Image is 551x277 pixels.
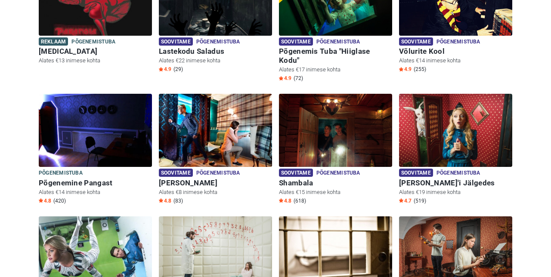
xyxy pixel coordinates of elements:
[39,47,152,56] h6: [MEDICAL_DATA]
[39,57,152,65] p: Alates €13 inimese kohta
[279,47,392,65] h6: Põgenemis Tuba "Hiiglase Kodu"
[39,37,68,46] span: Reklaam
[399,94,512,167] img: Alice'i Jälgedes
[159,37,193,46] span: Soovitame
[39,94,152,206] a: Põgenemine Pangast Põgenemistuba Põgenemine Pangast Alates €14 inimese kohta Star4.8 (420)
[279,198,283,203] img: Star
[279,94,392,167] img: Shambala
[399,198,403,203] img: Star
[173,197,183,204] span: (83)
[159,94,272,206] a: Sherlock Holmes Soovitame Põgenemistuba [PERSON_NAME] Alates €8 inimese kohta Star4.8 (83)
[279,94,392,206] a: Shambala Soovitame Põgenemistuba Shambala Alates €15 inimese kohta Star4.8 (618)
[39,179,152,188] h6: Põgenemine Pangast
[399,179,512,188] h6: [PERSON_NAME]'i Jälgedes
[279,197,291,204] span: 4.8
[39,198,43,203] img: Star
[399,94,512,206] a: Alice'i Jälgedes Soovitame Põgenemistuba [PERSON_NAME]'i Jälgedes Alates €19 inimese kohta Star4....
[279,179,392,188] h6: Shambala
[71,37,115,47] span: Põgenemistuba
[414,197,426,204] span: (519)
[53,197,66,204] span: (420)
[436,37,480,47] span: Põgenemistuba
[399,47,512,56] h6: Võlurite Kool
[294,197,306,204] span: (618)
[279,75,291,82] span: 4.9
[399,169,433,177] span: Soovitame
[196,37,240,47] span: Põgenemistuba
[159,169,193,177] span: Soovitame
[159,179,272,188] h6: [PERSON_NAME]
[399,188,512,196] p: Alates €19 inimese kohta
[414,66,426,73] span: (255)
[316,37,360,47] span: Põgenemistuba
[159,188,272,196] p: Alates €8 inimese kohta
[279,37,313,46] span: Soovitame
[279,188,392,196] p: Alates €15 inimese kohta
[159,94,272,167] img: Sherlock Holmes
[159,198,163,203] img: Star
[399,67,403,71] img: Star
[159,67,163,71] img: Star
[279,169,313,177] span: Soovitame
[399,66,412,73] span: 4.9
[159,57,272,65] p: Alates €22 inimese kohta
[196,169,240,178] span: Põgenemistuba
[173,66,183,73] span: (29)
[279,76,283,80] img: Star
[399,57,512,65] p: Alates €14 inimese kohta
[159,197,171,204] span: 4.8
[399,197,412,204] span: 4.7
[159,47,272,56] h6: Lastekodu Saladus
[39,169,83,178] span: Põgenemistuba
[316,169,360,178] span: Põgenemistuba
[39,94,152,167] img: Põgenemine Pangast
[399,37,433,46] span: Soovitame
[294,75,303,82] span: (72)
[436,169,480,178] span: Põgenemistuba
[39,188,152,196] p: Alates €14 inimese kohta
[279,66,392,74] p: Alates €17 inimese kohta
[159,66,171,73] span: 4.9
[39,197,51,204] span: 4.8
